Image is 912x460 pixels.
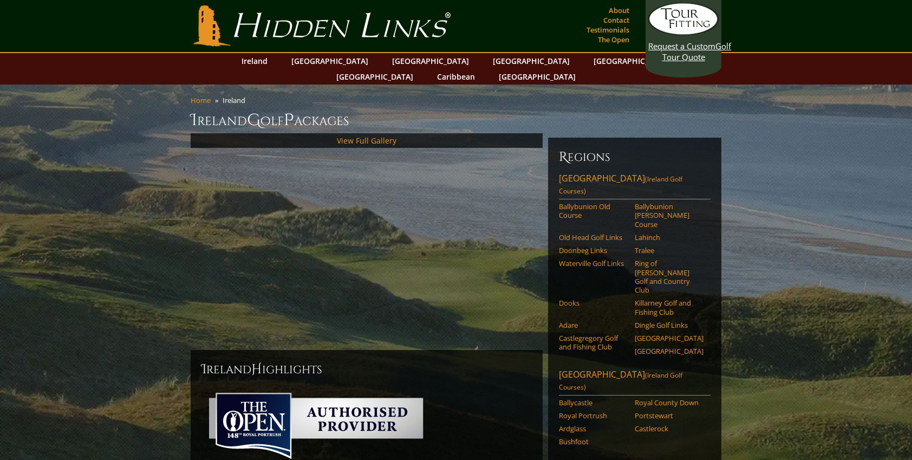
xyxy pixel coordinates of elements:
a: Killarney Golf and Fishing Club [635,299,703,316]
a: [GEOGRAPHIC_DATA] [493,69,581,85]
a: [GEOGRAPHIC_DATA] [331,69,419,85]
a: Ballybunion Old Course [559,202,628,220]
span: (Ireland Golf Courses) [559,371,682,392]
a: Ballybunion [PERSON_NAME] Course [635,202,703,229]
a: [GEOGRAPHIC_DATA] [387,53,474,69]
a: Portstewart [635,411,703,420]
a: View Full Gallery [337,135,396,146]
li: Ireland [223,95,250,105]
h6: Regions [559,148,711,166]
span: Request a Custom [648,41,715,51]
a: Ireland [236,53,273,69]
a: Bushfoot [559,437,628,446]
a: Request a CustomGolf Tour Quote [648,3,719,62]
a: Contact [601,12,632,28]
h2: Ireland ighlights [201,361,532,378]
a: Ballycastle [559,398,628,407]
a: [GEOGRAPHIC_DATA] [635,347,703,355]
a: Doonbeg Links [559,246,628,255]
a: Waterville Golf Links [559,259,628,268]
a: [GEOGRAPHIC_DATA] [635,334,703,342]
a: [GEOGRAPHIC_DATA](Ireland Golf Courses) [559,172,711,199]
a: Dingle Golf Links [635,321,703,329]
span: H [251,361,262,378]
a: The Open [595,32,632,47]
a: [GEOGRAPHIC_DATA](Ireland Golf Courses) [559,368,711,396]
span: G [247,109,260,131]
a: [GEOGRAPHIC_DATA] [588,53,676,69]
a: Lahinch [635,233,703,242]
a: Dooks [559,299,628,307]
a: Royal Portrush [559,411,628,420]
a: Caribbean [432,69,480,85]
a: Adare [559,321,628,329]
a: About [606,3,632,18]
a: [GEOGRAPHIC_DATA] [286,53,374,69]
a: Castlegregory Golf and Fishing Club [559,334,628,352]
span: P [284,109,294,131]
a: Testimonials [584,22,632,37]
a: Tralee [635,246,703,255]
a: Royal County Down [635,398,703,407]
a: Old Head Golf Links [559,233,628,242]
a: [GEOGRAPHIC_DATA] [487,53,575,69]
a: Ardglass [559,424,628,433]
h1: Ireland olf ackages [191,109,721,131]
a: Ring of [PERSON_NAME] Golf and Country Club [635,259,703,294]
a: Castlerock [635,424,703,433]
a: Home [191,95,211,105]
